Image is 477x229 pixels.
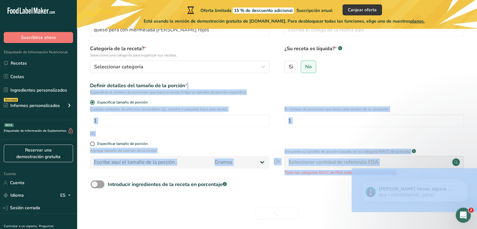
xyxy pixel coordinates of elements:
input: Escriba el nombre de su receta aquí [90,24,269,36]
font: Encuentre su tamaño de porción basado en su categoría RACC de la receta. [284,149,411,154]
font: *Solo las categorías RACC de FDA están disponibles actualmente [284,170,395,175]
font: Idioma [10,192,24,198]
font: 2 [470,208,472,212]
font: Oh [90,131,95,136]
font: Novedad [5,98,17,102]
font: 15 % de descuento adicional [234,8,293,13]
font: Seleccionar categoría [94,63,143,70]
font: Informes personalizados [10,103,60,109]
font: Seleccionar cantidad de referencia FDA [289,159,379,166]
font: ES [60,192,66,198]
font: Definir detalles del tamaño de la porción [90,82,185,89]
a: Contratar a un experto. [4,224,38,228]
a: Reservar una demostración gratuita [4,145,73,162]
font: planos. [410,18,425,24]
button: Suscribirse ahora [4,32,73,43]
font: Recetas [11,60,27,66]
button: Seleccionar categoría [90,61,269,73]
font: Sesión cerrada [10,205,40,211]
iframe: Chat en vivo de Intercom [456,208,471,223]
font: Si [289,63,293,70]
font: ¿Su receta es líquida? [284,45,335,52]
font: Costas [10,74,24,80]
input: Escribe aquí el tamaño de la porción. [90,156,211,168]
font: Agregar tamaño de porción de la receta. [90,148,157,153]
font: Especificar el número de porciones que hace la receta O fijar un tamaño de porción específica [90,90,246,95]
font: El número de porciones que tiene cada envase de su producto. [284,107,389,112]
font: Está usando la versión de demostración gratuita de [DOMAIN_NAME]. Para desbloquear todas las func... [144,18,410,24]
font: Seleccione una categoría para organizar sus recetas. [90,53,177,58]
font: Cuenta [10,180,24,186]
font: Especificar tamaño de porción [97,141,148,146]
font: Especificar tamaño de porción [97,100,148,105]
font: Reservar una demostración gratuita [16,147,61,160]
font: Oh [274,158,280,165]
iframe: Mensaje de notificaciones del intercomunicador [352,168,477,212]
input: Escriba el código de la receta aquí [284,24,464,36]
font: Cuántas unidades de artículos envasables (ej., botella o paquete) hace esta receta. [90,107,228,112]
font: Suscripción anual [296,8,332,13]
font: BETA [5,123,13,127]
font: Etiquetado de Información de Suplementos [4,129,66,133]
font: Canjear oferta [348,7,377,13]
font: Cuenta [4,171,16,176]
font: Etiquetado de Información Nutricional [4,50,68,55]
font: Introducir ingredientes de la receta en porcentaje [108,181,223,188]
button: Canjear oferta [342,4,382,15]
font: Suscribirse ahora [21,35,56,40]
font: Oferta limitada [200,8,231,13]
font: Categoría de la receta? [90,45,144,52]
font: No [305,63,312,70]
font: Ingredientes personalizados [10,87,67,93]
